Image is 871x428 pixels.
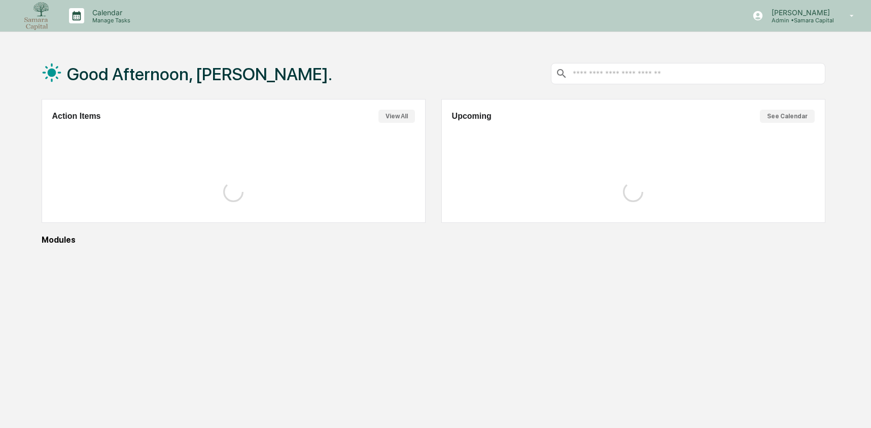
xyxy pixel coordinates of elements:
p: Admin • Samara Capital [763,17,835,24]
h2: Upcoming [452,112,492,121]
button: See Calendar [760,110,815,123]
img: logo [24,2,49,30]
p: Calendar [84,8,135,17]
h2: Action Items [52,112,101,121]
p: [PERSON_NAME] [763,8,835,17]
div: Modules [42,235,825,245]
h1: Good Afternoon, [PERSON_NAME]. [67,64,332,84]
button: View All [378,110,415,123]
p: Manage Tasks [84,17,135,24]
